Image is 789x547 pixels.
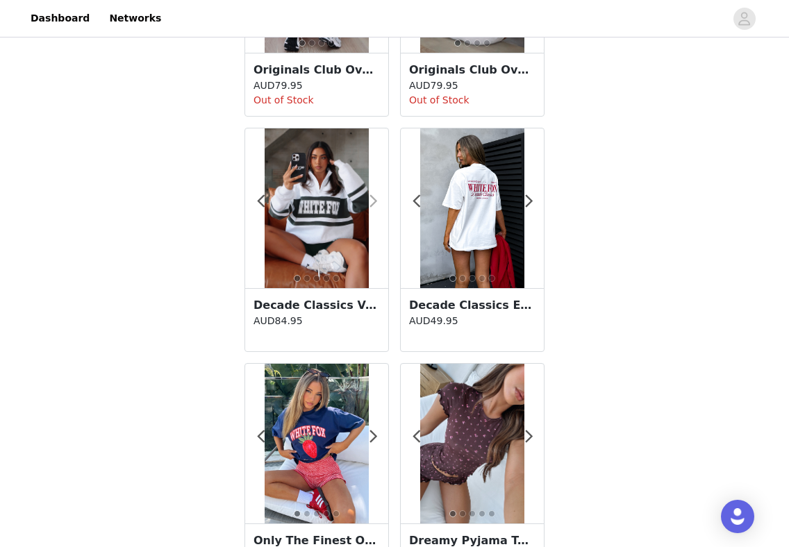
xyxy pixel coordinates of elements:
[474,40,481,47] button: 3
[323,275,330,282] button: 4
[101,3,169,34] a: Networks
[409,78,535,93] p: AUD79.95
[449,275,456,282] button: 1
[294,510,301,517] button: 1
[483,40,490,47] button: 4
[464,40,471,47] button: 2
[721,500,754,533] div: Open Intercom Messenger
[313,510,320,517] button: 3
[254,94,314,106] span: Out of Stock
[469,510,476,517] button: 3
[333,275,340,282] button: 5
[409,297,535,314] h3: Decade Classics Essential Oversized Tee White
[488,510,495,517] button: 5
[299,40,306,47] button: 1
[409,62,535,78] h3: Originals Club Oversized Hoodie Grey Marle
[454,40,461,47] button: 1
[488,275,495,282] button: 5
[254,297,380,314] h3: Decade Classics Varsity Zip Front Sweater Grey Marle/Dark Green
[459,275,466,282] button: 2
[254,62,380,78] h3: Originals Club Oversized Hoodie Navy
[449,510,456,517] button: 1
[459,510,466,517] button: 2
[22,3,98,34] a: Dashboard
[304,275,310,282] button: 2
[308,40,315,47] button: 2
[479,275,485,282] button: 4
[333,510,340,517] button: 5
[469,275,476,282] button: 3
[479,510,485,517] button: 4
[254,314,380,328] p: AUD84.95
[254,78,380,93] p: AUD79.95
[318,40,325,47] button: 3
[409,94,470,106] span: Out of Stock
[409,314,535,328] p: AUD49.95
[328,40,335,47] button: 4
[304,510,310,517] button: 2
[294,275,301,282] button: 1
[313,275,320,282] button: 3
[323,510,330,517] button: 4
[738,8,751,30] div: avatar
